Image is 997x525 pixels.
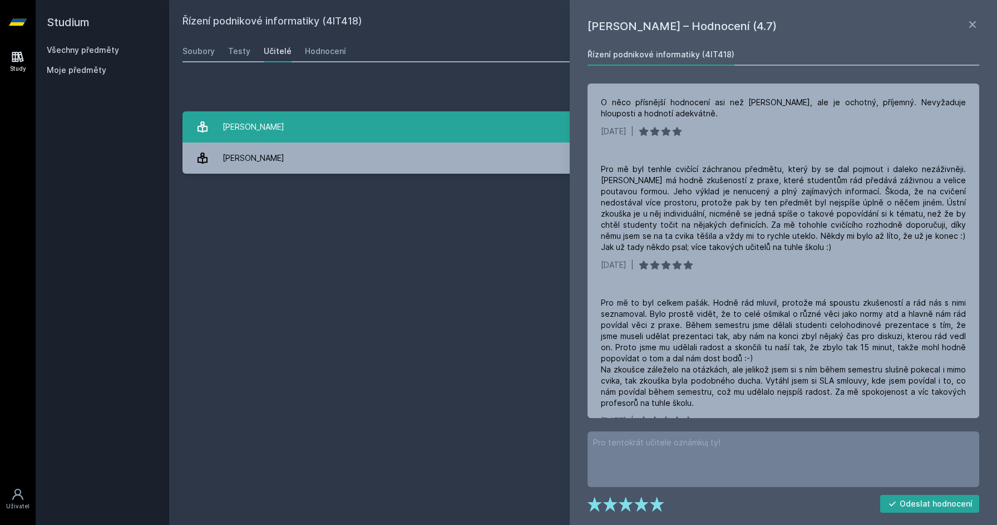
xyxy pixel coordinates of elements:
[601,126,626,137] div: [DATE]
[228,40,250,62] a: Testy
[47,45,119,55] a: Všechny předměty
[228,46,250,57] div: Testy
[264,40,292,62] a: Učitelé
[182,111,984,143] a: [PERSON_NAME] 3 hodnocení 5.0
[631,126,634,137] div: |
[182,13,859,31] h2: Řízení podnikové informatiky (4IT418)
[182,143,984,174] a: [PERSON_NAME] 3 hodnocení 4.7
[10,65,26,73] div: Study
[223,147,284,169] div: [PERSON_NAME]
[305,46,346,57] div: Hodnocení
[264,46,292,57] div: Učitelé
[2,45,33,78] a: Study
[182,40,215,62] a: Soubory
[601,97,966,119] div: O něco přísnější hodnocení asi než [PERSON_NAME], ale je ochotný, příjemný. Nevyžaduje hlouposti ...
[182,46,215,57] div: Soubory
[601,164,966,253] div: Pro mě byl tenhle cvičící záchranou předmětu, který by se dal pojmout i daleko nezáživněji. [PERS...
[2,482,33,516] a: Uživatel
[305,40,346,62] a: Hodnocení
[223,116,284,138] div: [PERSON_NAME]
[6,502,29,511] div: Uživatel
[47,65,106,76] span: Moje předměty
